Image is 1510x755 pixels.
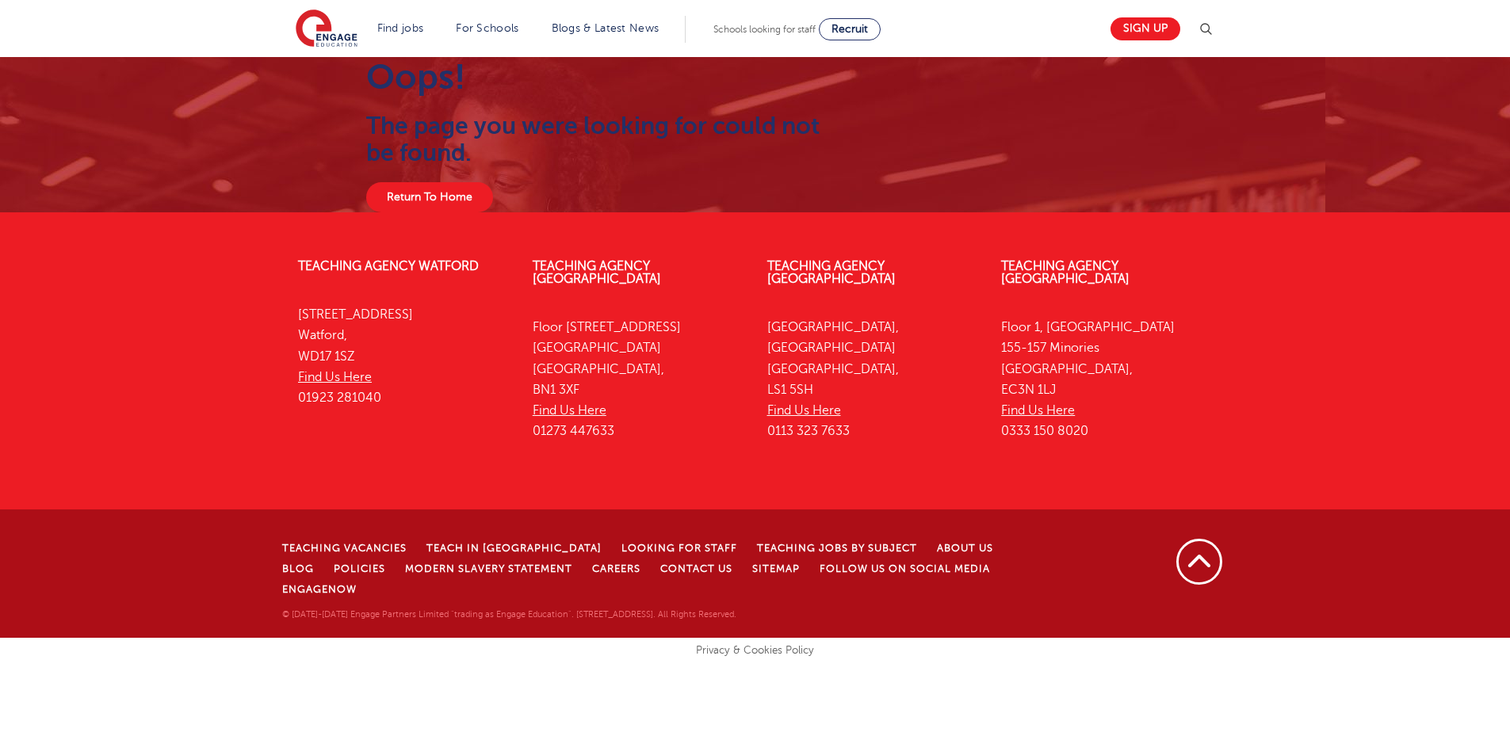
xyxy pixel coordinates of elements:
[377,22,424,34] a: Find jobs
[757,543,917,554] a: Teaching jobs by subject
[660,563,732,574] a: Contact Us
[282,543,407,554] a: Teaching Vacancies
[696,644,814,656] span: Privacy & Cookies Policy
[820,563,990,574] a: Follow us on Social Media
[366,182,493,212] a: Return To Home
[298,259,479,273] a: Teaching Agency Watford
[298,304,509,408] p: [STREET_ADDRESS] Watford, WD17 1SZ 01923 281040
[296,10,357,49] img: Engage Education
[937,543,993,554] a: About Us
[831,23,868,35] span: Recruit
[533,403,606,418] a: Find Us Here
[405,563,572,574] a: Modern Slavery Statement
[592,563,640,574] a: Careers
[767,403,841,418] a: Find Us Here
[767,259,896,286] a: Teaching Agency [GEOGRAPHIC_DATA]
[621,543,737,554] a: Looking for staff
[456,22,518,34] a: For Schools
[426,543,602,554] a: Teach in [GEOGRAPHIC_DATA]
[819,18,881,40] a: Recruit
[1001,317,1212,442] p: Floor 1, [GEOGRAPHIC_DATA] 155-157 Minories [GEOGRAPHIC_DATA], EC3N 1LJ 0333 150 8020
[366,57,824,97] h1: Oops!
[533,259,661,286] a: Teaching Agency [GEOGRAPHIC_DATA]
[552,22,659,34] a: Blogs & Latest News
[282,563,314,574] a: Blog
[366,112,824,166] h2: The page you were looking for could not be found.
[533,317,744,442] p: Floor [STREET_ADDRESS] [GEOGRAPHIC_DATA] [GEOGRAPHIC_DATA], BN1 3XF 01273 447633
[298,370,372,384] a: Find Us Here
[1001,403,1075,418] a: Find Us Here
[1111,17,1180,40] a: Sign up
[282,608,1064,622] p: © [DATE]-[DATE] Engage Partners Limited "trading as Engage Education". [STREET_ADDRESS]. All Righ...
[713,24,816,35] span: Schools looking for staff
[767,317,978,442] p: [GEOGRAPHIC_DATA], [GEOGRAPHIC_DATA] [GEOGRAPHIC_DATA], LS1 5SH 0113 323 7633
[334,563,385,574] a: Policies
[752,563,800,574] a: Sitemap
[1001,259,1130,286] a: Teaching Agency [GEOGRAPHIC_DATA]
[282,584,357,595] a: EngageNow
